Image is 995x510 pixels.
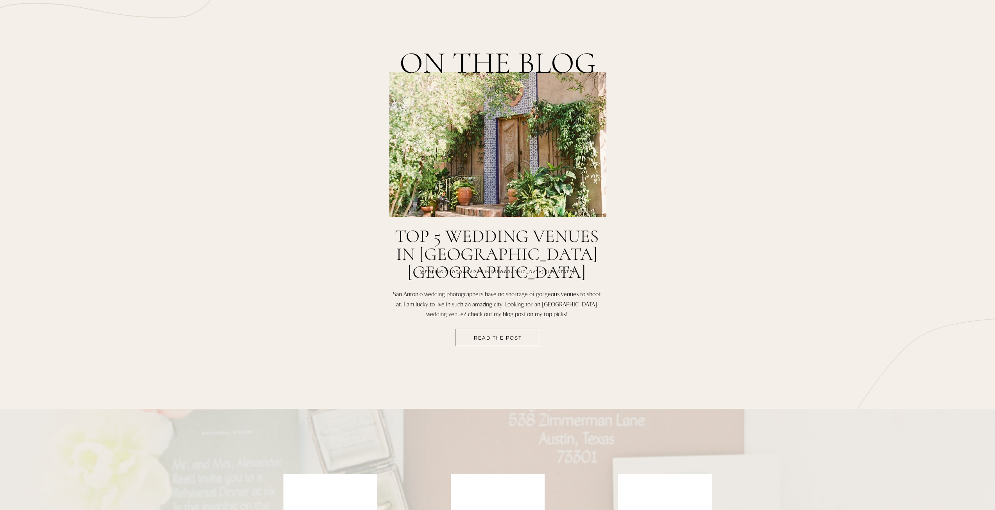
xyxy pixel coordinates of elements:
h2: wedding photography in [GEOGRAPHIC_DATA] [US_STATE] [390,269,606,279]
a: READ THE POST [456,336,540,342]
a: top 5 wedding venues in [GEOGRAPHIC_DATA] [GEOGRAPHIC_DATA] [389,227,605,270]
p: San Antonio wedding photographers have no shortage of gorgeous venues to shoot at. I am lucky to ... [392,289,601,320]
h2: ON THE BLOG [385,48,610,70]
